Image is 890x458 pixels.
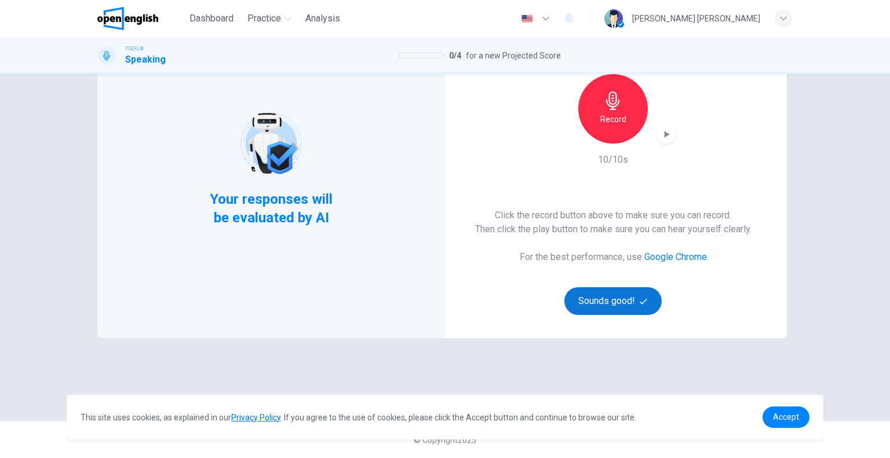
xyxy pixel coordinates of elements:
h6: 10/10s [598,153,628,167]
h6: Click the record button above to make sure you can record. Then click the play button to make sur... [475,208,752,236]
span: © Copyright 2025 [414,435,476,445]
span: TOEFL® [125,45,144,53]
span: Dashboard [189,12,234,25]
span: 0 / 4 [449,49,461,63]
img: en [520,14,534,23]
button: Practice [243,8,296,29]
span: Your responses will be evaluated by AI [201,190,342,227]
a: OpenEnglish logo [97,7,185,30]
span: for a new Projected Score [466,49,561,63]
button: Dashboard [185,8,238,29]
a: Google Chrome [644,251,707,262]
a: dismiss cookie message [763,406,809,428]
img: robot icon [234,107,308,180]
span: Analysis [305,12,340,25]
span: Practice [247,12,281,25]
div: cookieconsent [67,395,823,439]
h1: Speaking [125,53,166,67]
img: OpenEnglish logo [97,7,158,30]
span: This site uses cookies, as explained in our . If you agree to the use of cookies, please click th... [81,413,636,422]
span: Accept [773,412,799,422]
img: Profile picture [604,9,623,28]
button: Sounds good! [564,287,662,315]
a: Privacy Policy [231,413,280,422]
h6: For the best performance, use [520,250,707,264]
div: [PERSON_NAME] [PERSON_NAME] [632,12,760,25]
h6: Record [600,112,626,126]
button: Analysis [301,8,345,29]
button: Record [578,74,648,144]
